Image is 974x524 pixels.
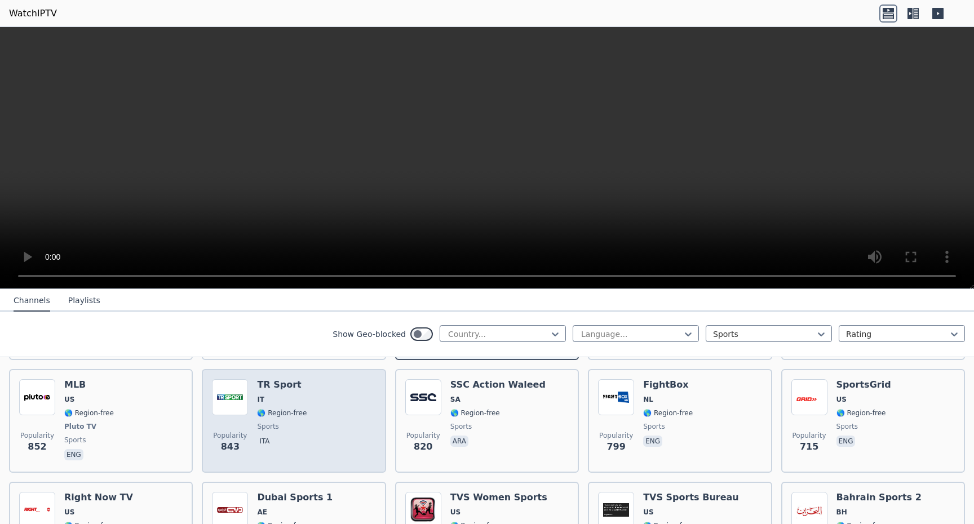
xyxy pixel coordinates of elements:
[450,379,546,390] h6: SSC Action Waleed
[836,508,847,517] span: BH
[257,436,272,447] p: ita
[14,290,50,312] button: Channels
[643,408,693,418] span: 🌎 Region-free
[257,508,267,517] span: AE
[406,431,440,440] span: Popularity
[64,436,86,445] span: sports
[836,395,847,404] span: US
[28,440,46,454] span: 852
[643,395,653,404] span: NL
[64,449,83,460] p: eng
[405,379,441,415] img: SSC Action Waleed
[257,395,264,404] span: IT
[212,379,248,415] img: TR Sport
[68,290,100,312] button: Playlists
[257,408,307,418] span: 🌎 Region-free
[598,379,634,415] img: FightBox
[791,379,827,415] img: SportsGrid
[643,436,662,447] p: eng
[257,422,278,431] span: sports
[333,328,406,340] label: Show Geo-blocked
[450,422,472,431] span: sports
[836,422,858,431] span: sports
[9,7,57,20] a: WatchIPTV
[64,422,96,431] span: Pluto TV
[643,422,665,431] span: sports
[450,508,461,517] span: US
[643,492,739,503] h6: TVS Sports Bureau
[450,436,468,447] p: ara
[450,408,500,418] span: 🌎 Region-free
[836,436,856,447] p: eng
[19,379,55,415] img: MLB
[20,431,54,440] span: Popularity
[450,395,461,404] span: SA
[793,431,826,440] span: Popularity
[643,508,653,517] span: US
[606,440,625,454] span: 799
[643,379,693,390] h6: FightBox
[836,408,886,418] span: 🌎 Region-free
[64,395,74,404] span: US
[64,508,74,517] span: US
[221,440,240,454] span: 843
[836,492,922,503] h6: Bahrain Sports 2
[64,408,114,418] span: 🌎 Region-free
[800,440,818,454] span: 715
[599,431,633,440] span: Popularity
[257,492,333,503] h6: Dubai Sports 1
[64,379,114,390] h6: MLB
[414,440,432,454] span: 820
[257,379,307,390] h6: TR Sport
[64,492,140,503] h6: Right Now TV
[836,379,891,390] h6: SportsGrid
[213,431,247,440] span: Popularity
[450,492,547,503] h6: TVS Women Sports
